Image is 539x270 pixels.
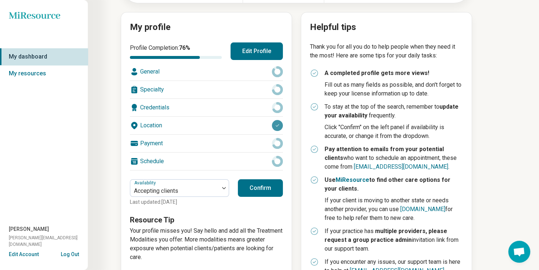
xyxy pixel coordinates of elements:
a: [EMAIL_ADDRESS][DOMAIN_NAME] [354,163,448,170]
div: Open chat [508,241,530,263]
p: If your client is moving to another state or needs another provider, you can use for free to help... [325,196,463,222]
p: Thank you for all you do to help people when they need it the most! Here are some tips for your d... [310,42,463,60]
strong: multiple providers, please request a group practice admin [325,228,447,243]
span: [PERSON_NAME][EMAIL_ADDRESS][DOMAIN_NAME] [9,235,88,248]
h2: Helpful tips [310,21,463,34]
div: Payment [130,135,283,152]
p: Fill out as many fields as possible, and don't forget to keep your license information up to date. [325,80,463,98]
div: Location [130,117,283,134]
h2: My profile [130,21,283,34]
strong: A completed profile gets more views! [325,70,429,76]
p: Your profile misses you! Say hello and add all the Treatment Modalities you offer. More modalitie... [130,226,283,262]
a: [DOMAIN_NAME] [400,206,445,213]
p: who want to schedule an appointment, these come from . [325,145,463,171]
div: Schedule [130,153,283,170]
div: Specialty [130,81,283,98]
button: Confirm [238,179,283,197]
p: If your practice has invitation link from our support team. [325,227,463,253]
label: Availability [134,180,157,185]
div: Profile Completion: [130,44,222,59]
span: [PERSON_NAME] [9,225,49,233]
p: To stay at the top of the search, remember to frequently. [325,102,463,120]
strong: Use to find other care options for your clients. [325,176,450,192]
button: Log Out [61,251,79,256]
p: Last updated: [DATE] [130,198,229,206]
p: Click "Confirm" on the left panel if availability is accurate, or change it from the dropdown. [325,123,463,140]
strong: update your availability [325,103,458,119]
button: Edit Profile [231,42,283,60]
strong: Pay attention to emails from your potential clients [325,146,444,161]
div: Credentials [130,99,283,116]
div: General [130,63,283,80]
button: Edit Account [9,251,39,258]
span: 76 % [179,44,190,51]
h3: Resource Tip [130,215,283,225]
a: MiResource [336,176,369,183]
